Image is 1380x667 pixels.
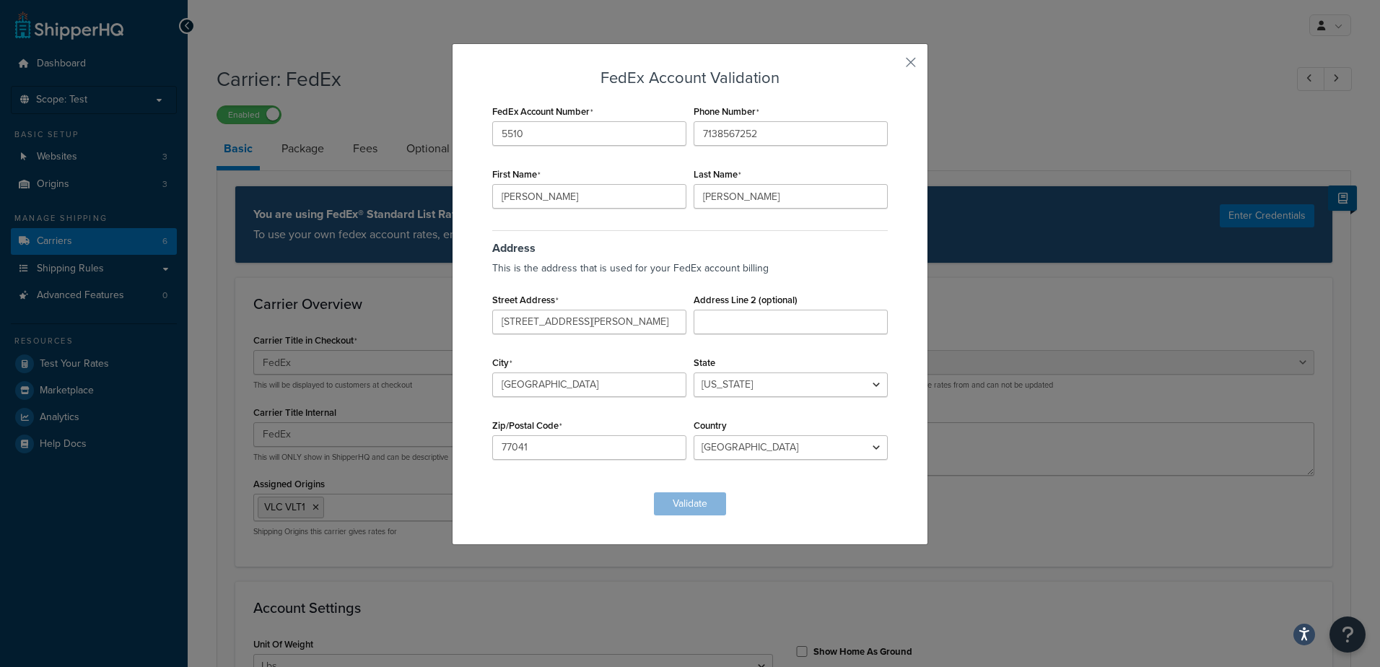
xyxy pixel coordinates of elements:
label: State [694,357,715,368]
h3: FedEx Account Validation [489,69,891,87]
label: Phone Number [694,106,759,118]
label: Last Name [694,169,741,180]
h3: Address [492,230,888,255]
label: Street Address [492,295,559,306]
label: Zip/Postal Code [492,420,562,432]
label: City [492,357,512,369]
label: Country [694,420,727,431]
label: First Name [492,169,541,180]
label: Address Line 2 (optional) [694,295,798,305]
label: FedEx Account Number [492,106,593,118]
p: This is the address that is used for your FedEx account billing [492,258,888,279]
